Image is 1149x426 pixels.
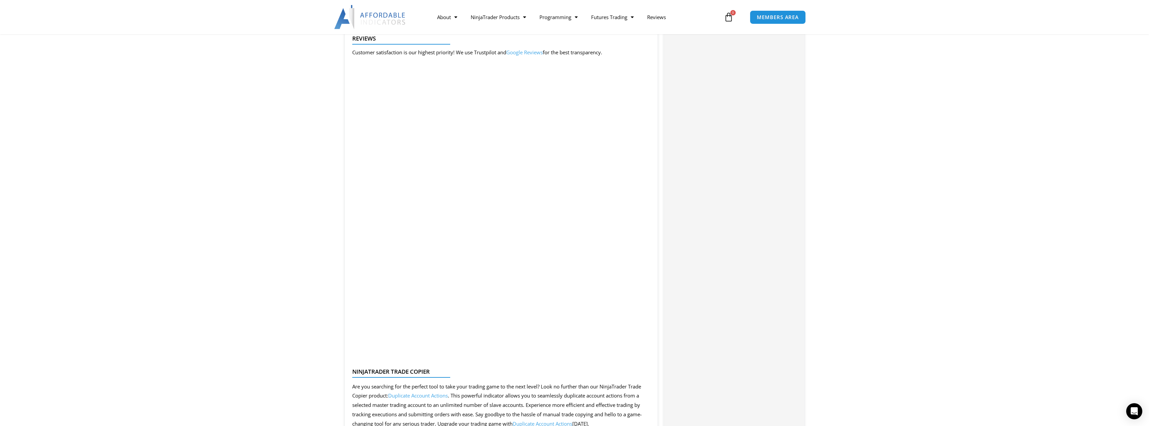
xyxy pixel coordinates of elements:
a: 0 [714,7,743,27]
h4: Reviews [352,35,645,42]
a: Reviews [640,9,673,25]
a: Duplicate Account Actions [388,392,448,399]
div: Open Intercom Messenger [1126,403,1142,419]
a: About [430,9,464,25]
a: Programming [533,9,584,25]
p: Customer satisfaction is our highest priority! We use Trustpilot and for the best transparency. [352,48,602,57]
a: NinjaTrader Products [464,9,533,25]
span: 0 [730,10,736,15]
a: MEMBERS AREA [750,10,806,24]
span: MEMBERS AREA [757,15,799,20]
nav: Menu [430,9,722,25]
h4: NinjaTrader Trade Copier [352,368,645,375]
img: LogoAI | Affordable Indicators – NinjaTrader [334,5,406,29]
a: Google Reviews [506,49,543,56]
a: Futures Trading [584,9,640,25]
iframe: Customer reviews powered by Trustpilot [352,61,645,362]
